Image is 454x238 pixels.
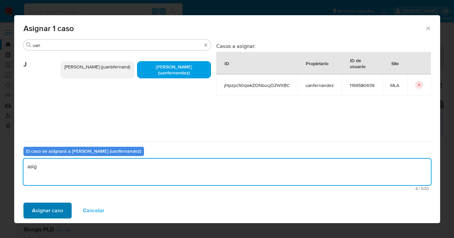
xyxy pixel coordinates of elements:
div: ID de usuario [342,52,382,74]
span: [PERSON_NAME] (uanfernandez) [156,63,192,76]
span: J [23,51,60,68]
button: Cancelar [74,203,113,218]
div: ID [217,55,237,71]
b: El caso se asignará a [PERSON_NAME] (uanfernandez) [26,148,141,154]
span: jHpzpc50qwkZONbucjOZWXBC [224,82,290,88]
h3: Casos a asignar: [216,43,431,49]
span: Asignar caso [32,203,63,218]
span: [PERSON_NAME] (juanbfernand) [64,63,130,70]
button: Asignar caso [23,203,72,218]
span: MLA [390,82,399,88]
button: Borrar [203,42,208,48]
textarea: asig [23,159,431,185]
div: assign-modal [14,15,440,223]
span: Asignar 1 caso [23,24,425,32]
span: uanfernandez [305,82,334,88]
button: icon-button [415,81,423,89]
button: Buscar [26,42,31,48]
div: [PERSON_NAME] (uanfernandez) [137,61,211,78]
span: 1169580639 [350,82,374,88]
span: Máximo 500 caracteres [25,186,429,191]
div: Propietario [298,55,336,71]
div: [PERSON_NAME] (juanbfernand) [60,61,134,78]
div: Site [383,55,407,71]
button: Cerrar ventana [425,25,431,31]
input: Buscar analista [33,42,202,48]
span: Cancelar [83,203,104,218]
